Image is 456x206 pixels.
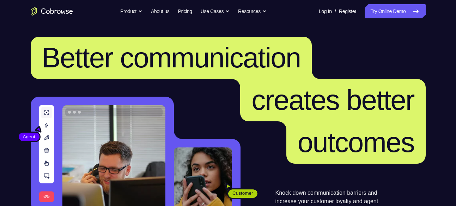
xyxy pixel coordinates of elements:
[298,127,414,158] span: outcomes
[365,4,425,18] a: Try Online Demo
[335,7,336,16] span: /
[42,42,301,73] span: Better communication
[201,4,230,18] button: Use Cases
[319,4,332,18] a: Log In
[151,4,169,18] a: About us
[251,84,414,116] span: creates better
[120,4,142,18] button: Product
[339,4,356,18] a: Register
[31,7,73,16] a: Go to the home page
[238,4,267,18] button: Resources
[178,4,192,18] a: Pricing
